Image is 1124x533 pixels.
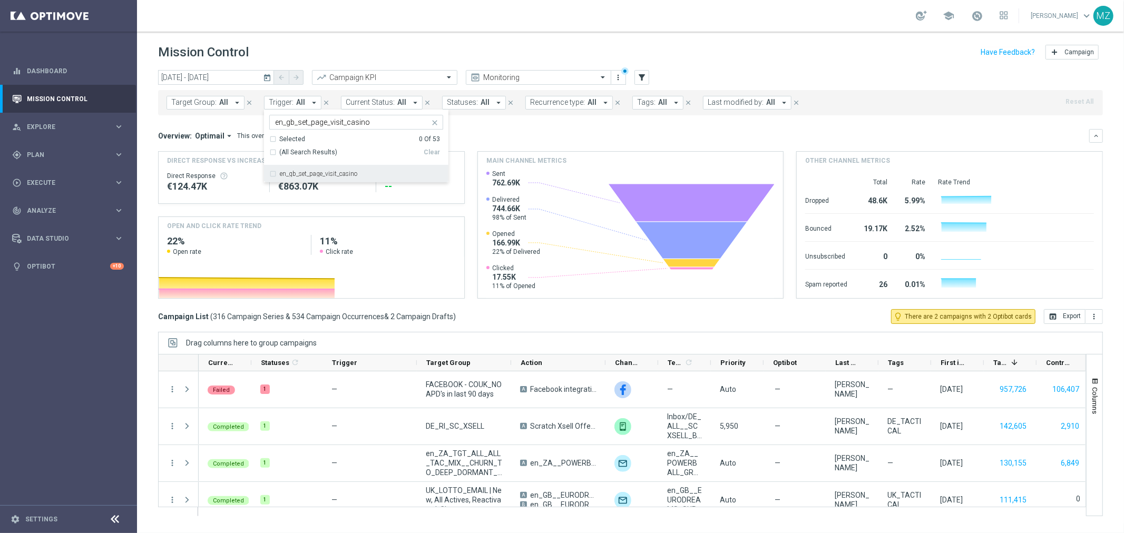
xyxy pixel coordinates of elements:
button: lightbulb Optibot +10 [12,262,124,271]
div: play_circle_outline Execute keyboard_arrow_right [12,179,124,187]
span: 316 Campaign Series & 534 Campaign Occurrences [213,312,384,321]
div: 09 Oct 2025, Thursday [940,458,963,468]
button: today [261,70,274,86]
a: Settings [25,516,57,522]
span: FACEBOOK - COUK_NO APD's in last 90 days [426,380,502,399]
span: Current Status [208,359,233,367]
span: en_GB__PAGEVISITCASINO2_ALL_EMA_T&T_GM_TG [219,98,228,107]
span: 11% of Opened [492,282,536,290]
button: Tags: All arrow_drop_down [632,96,683,110]
span: Priority [720,359,746,367]
i: track_changes [12,206,22,215]
span: Trigger [332,359,357,367]
span: — [331,385,337,393]
input: Select date range [158,70,274,85]
button: 130,155 [999,457,1028,470]
i: arrow_drop_down [224,131,234,141]
div: Data Studio [12,234,114,243]
span: Analyze [27,208,114,214]
colored-tag: Completed [208,495,249,505]
colored-tag: Failed [208,384,235,394]
i: close [322,99,330,106]
ng-select: Campaign KPI [312,70,457,85]
span: Auto [720,385,736,393]
i: more_vert [168,384,177,394]
button: 106,407 [1051,383,1080,396]
i: arrow_drop_down [601,98,610,107]
span: Execute [27,180,114,186]
i: keyboard_arrow_right [114,205,124,215]
button: Mission Control [12,95,124,103]
i: close [424,99,431,106]
span: Explore [27,124,114,130]
span: All [766,98,775,107]
h3: Overview: [158,131,192,141]
div: Spam reported [805,275,847,292]
button: Target Group: All arrow_drop_down [167,96,245,110]
span: — [667,384,673,394]
div: gps_fixed Plan keyboard_arrow_right [12,151,124,159]
button: 6,849 [1060,457,1080,470]
i: more_vert [614,73,623,82]
span: — [331,459,337,467]
span: A [520,460,527,466]
i: more_vert [168,421,177,431]
span: Tags [888,359,904,367]
span: Columns [1091,387,1099,414]
span: 2 Campaign Drafts [390,312,453,321]
span: A [520,492,527,498]
button: more_vert [168,458,177,468]
i: lightbulb [12,262,22,271]
i: arrow_forward [292,74,300,81]
span: Targeted Customers [993,359,1007,367]
i: today [263,73,272,82]
span: 22% of Delivered [492,248,541,256]
div: en_gb_set_page_visit_casino [269,165,443,182]
ng-select: Monitoring [466,70,611,85]
h4: Main channel metrics [486,156,567,165]
i: close [685,99,692,106]
div: 48.6K [860,191,887,208]
button: 111,415 [999,493,1028,507]
span: — [775,458,780,468]
i: close [507,99,514,106]
span: 98% of Sent [492,213,526,222]
i: keyboard_arrow_down [1092,132,1100,140]
span: Failed [213,387,230,393]
h3: Campaign List [158,312,456,321]
span: en_ZA__POWERBALL_GREAT_RHINO_FREE_SPINS_COMBO_REACTIVATION_DORMANTS_REGULAR_REMINDER__EMT_ALL_EM_... [530,458,597,468]
span: Target Group [426,359,471,367]
div: 26 [860,275,887,292]
span: — [331,496,337,504]
div: Palma Prieto [835,417,869,436]
button: close [423,97,432,108]
button: arrow_back [274,70,289,85]
span: Open rate [173,248,201,256]
i: lightbulb_outline [893,312,903,321]
div: Total [860,178,887,186]
button: track_changes Analyze keyboard_arrow_right [12,206,124,215]
span: Last modified by: [708,98,764,107]
img: Embedded Messaging [614,418,631,435]
span: ) [453,312,456,321]
i: person_search [12,122,22,132]
i: keyboard_arrow_right [114,233,124,243]
div: Plan [12,150,114,160]
label: 0 [1076,494,1080,504]
span: Optibot [773,359,797,367]
div: €124,468 [167,180,261,193]
div: Optimail [614,455,631,472]
div: Unsubscribed [805,247,847,264]
span: Current Status: [346,98,395,107]
div: Dropped [805,191,847,208]
span: — [331,422,337,430]
span: 762.69K [492,178,520,187]
span: All [296,98,305,107]
input: Have Feedback? [981,48,1035,56]
span: DE_RI_SC_XSELL [426,421,484,431]
span: en_GB__EURODREAMS_SUPERDRAW_W41__NVIP_EMA_TAC_LT [530,490,597,500]
i: preview [470,72,481,83]
i: keyboard_arrow_right [114,150,124,160]
i: arrow_drop_down [309,98,319,107]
